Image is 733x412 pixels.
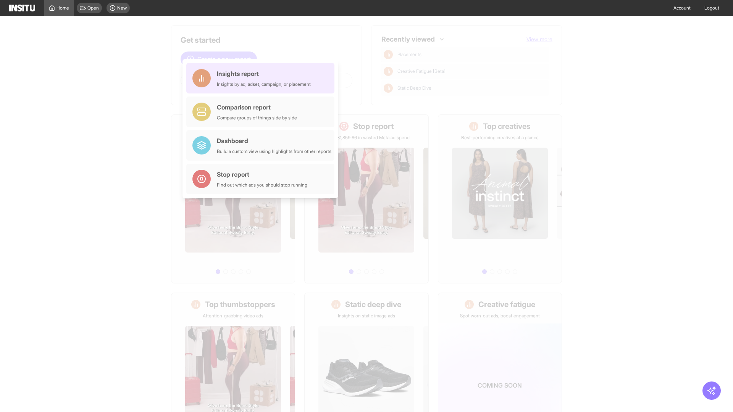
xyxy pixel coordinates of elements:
div: Insights by ad, adset, campaign, or placement [217,81,311,87]
div: Stop report [217,170,307,179]
span: Home [57,5,69,11]
span: New [117,5,127,11]
div: Compare groups of things side by side [217,115,297,121]
div: Comparison report [217,103,297,112]
div: Insights report [217,69,311,78]
span: Open [87,5,99,11]
div: Build a custom view using highlights from other reports [217,148,331,154]
img: Logo [9,5,35,11]
div: Find out which ads you should stop running [217,182,307,188]
div: Dashboard [217,136,331,145]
